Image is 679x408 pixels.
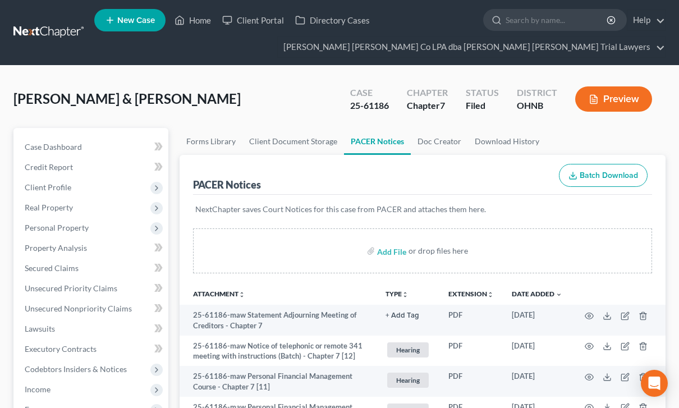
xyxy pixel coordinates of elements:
div: PACER Notices [193,178,261,191]
span: Income [25,384,51,394]
a: Lawsuits [16,319,168,339]
a: Secured Claims [16,258,168,278]
a: PACER Notices [344,128,411,155]
button: TYPEunfold_more [386,291,409,298]
a: Unsecured Priority Claims [16,278,168,299]
span: Secured Claims [25,263,79,273]
a: Case Dashboard [16,137,168,157]
div: Chapter [407,86,448,99]
td: [DATE] [503,366,571,397]
button: + Add Tag [386,312,419,319]
div: 25-61186 [350,99,389,112]
td: PDF [439,305,503,336]
div: Filed [466,99,499,112]
button: Preview [575,86,652,112]
td: [DATE] [503,305,571,336]
span: Hearing [387,373,429,388]
span: Real Property [25,203,73,212]
span: Property Analysis [25,243,87,253]
a: Property Analysis [16,238,168,258]
span: Credit Report [25,162,73,172]
div: Chapter [407,99,448,112]
span: New Case [117,16,155,25]
i: unfold_more [487,291,494,298]
a: Home [169,10,217,30]
span: Batch Download [580,171,638,180]
a: Extensionunfold_more [448,290,494,298]
i: unfold_more [238,291,245,298]
span: Unsecured Nonpriority Claims [25,304,132,313]
div: Status [466,86,499,99]
i: unfold_more [402,291,409,298]
a: Doc Creator [411,128,468,155]
span: 7 [440,100,445,111]
td: 25-61186-maw Statement Adjourning Meeting of Creditors - Chapter 7 [180,305,377,336]
input: Search by name... [506,10,608,30]
span: Case Dashboard [25,142,82,152]
span: Client Profile [25,182,71,192]
a: [PERSON_NAME] [PERSON_NAME] Co LPA dba [PERSON_NAME] [PERSON_NAME] Trial Lawyers [278,37,665,57]
a: Client Document Storage [242,128,344,155]
a: Date Added expand_more [512,290,562,298]
a: Hearing [386,371,430,389]
a: Client Portal [217,10,290,30]
div: District [517,86,557,99]
td: 25-61186-maw Notice of telephonic or remote 341 meeting with instructions (Batch) - Chapter 7 [12] [180,336,377,366]
button: Batch Download [559,164,648,187]
a: Executory Contracts [16,339,168,359]
td: 25-61186-maw Personal Financial Management Course - Chapter 7 [11] [180,366,377,397]
div: Case [350,86,389,99]
a: Unsecured Nonpriority Claims [16,299,168,319]
td: PDF [439,366,503,397]
td: PDF [439,336,503,366]
a: Directory Cases [290,10,375,30]
a: Attachmentunfold_more [193,290,245,298]
span: Unsecured Priority Claims [25,283,117,293]
a: Forms Library [180,128,242,155]
a: Help [627,10,665,30]
span: Lawsuits [25,324,55,333]
td: [DATE] [503,336,571,366]
a: Hearing [386,341,430,359]
a: Download History [468,128,546,155]
div: Open Intercom Messenger [641,370,668,397]
span: Personal Property [25,223,89,232]
div: or drop files here [409,245,468,256]
i: expand_more [556,291,562,298]
span: Executory Contracts [25,344,97,354]
span: Codebtors Insiders & Notices [25,364,127,374]
span: Hearing [387,342,429,357]
span: [PERSON_NAME] & [PERSON_NAME] [13,90,241,107]
a: + Add Tag [386,310,430,320]
div: OHNB [517,99,557,112]
a: Credit Report [16,157,168,177]
p: NextChapter saves Court Notices for this case from PACER and attaches them here. [195,204,650,215]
